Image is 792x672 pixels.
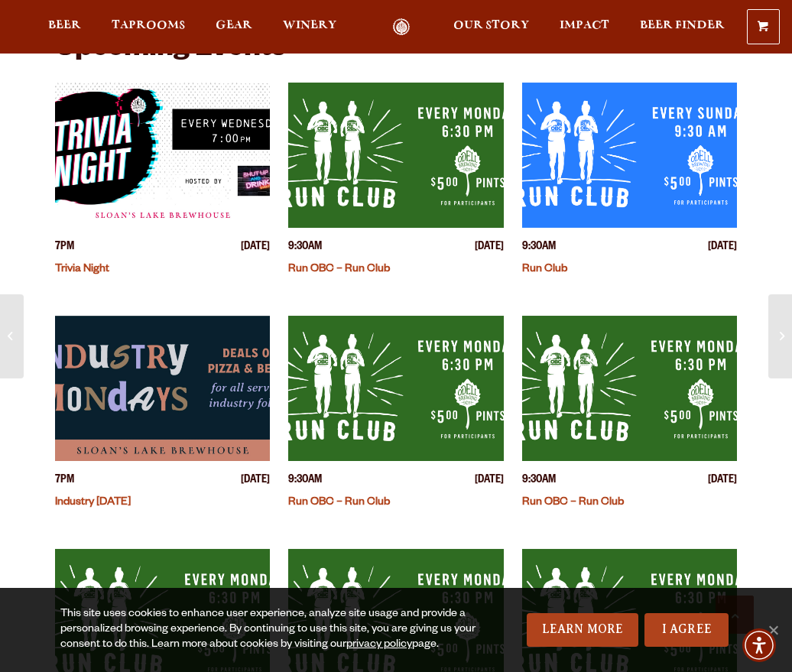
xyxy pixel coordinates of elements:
[55,83,270,228] a: View event details
[55,264,109,276] a: Trivia Night
[55,316,270,461] a: View event details
[283,19,336,31] span: Winery
[453,19,529,31] span: Our Story
[48,19,81,31] span: Beer
[288,83,503,228] a: View event details
[241,473,270,489] span: [DATE]
[522,316,737,461] a: View event details
[346,639,412,651] a: privacy policy
[216,19,252,31] span: Gear
[112,19,185,31] span: Taprooms
[288,264,390,276] a: Run OBC – Run Club
[372,18,430,36] a: Odell Home
[55,497,131,509] a: Industry [DATE]
[288,497,390,509] a: Run OBC – Run Club
[38,18,91,36] a: Beer
[644,613,729,647] a: I Agree
[288,473,322,489] span: 9:30AM
[206,18,262,36] a: Gear
[60,607,490,653] div: This site uses cookies to enhance user experience, analyze site usage and provide a personalized ...
[527,613,639,647] a: Learn More
[102,18,195,36] a: Taprooms
[708,240,737,256] span: [DATE]
[55,240,74,256] span: 7PM
[550,18,619,36] a: Impact
[522,83,737,228] a: View event details
[475,240,504,256] span: [DATE]
[742,628,776,662] div: Accessibility Menu
[560,19,609,31] span: Impact
[273,18,346,36] a: Winery
[522,497,624,509] a: Run OBC – Run Club
[288,240,322,256] span: 9:30AM
[522,240,556,256] span: 9:30AM
[55,473,74,489] span: 7PM
[241,240,270,256] span: [DATE]
[288,316,503,461] a: View event details
[630,18,735,36] a: Beer Finder
[640,19,725,31] span: Beer Finder
[443,18,539,36] a: Our Story
[522,264,567,276] a: Run Club
[475,473,504,489] span: [DATE]
[522,473,556,489] span: 9:30AM
[708,473,737,489] span: [DATE]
